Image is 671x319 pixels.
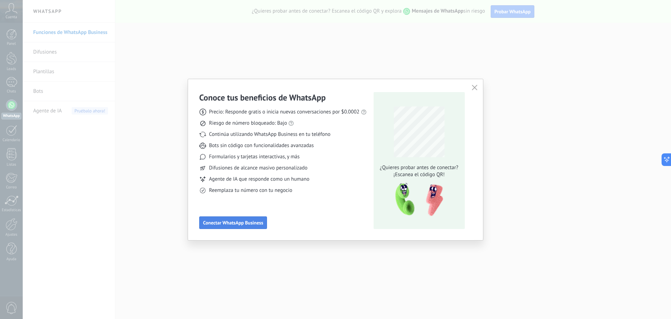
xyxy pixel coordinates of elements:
span: Precio: Responde gratis o inicia nuevas conversaciones por $0.0002 [209,109,360,116]
button: Conectar WhatsApp Business [199,216,267,229]
h3: Conoce tus beneficios de WhatsApp [199,92,326,103]
span: Conectar WhatsApp Business [203,220,263,225]
span: Continúa utilizando WhatsApp Business en tu teléfono [209,131,330,138]
span: ¡Escanea el código QR! [378,171,460,178]
span: ¿Quieres probar antes de conectar? [378,164,460,171]
span: Reemplaza tu número con tu negocio [209,187,292,194]
span: Riesgo de número bloqueado: Bajo [209,120,287,127]
span: Formularios y tarjetas interactivas, y más [209,153,300,160]
span: Bots sin código con funcionalidades avanzadas [209,142,314,149]
span: Difusiones de alcance masivo personalizado [209,165,308,172]
img: qr-pic-1x.png [389,181,445,219]
span: Agente de IA que responde como un humano [209,176,309,183]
